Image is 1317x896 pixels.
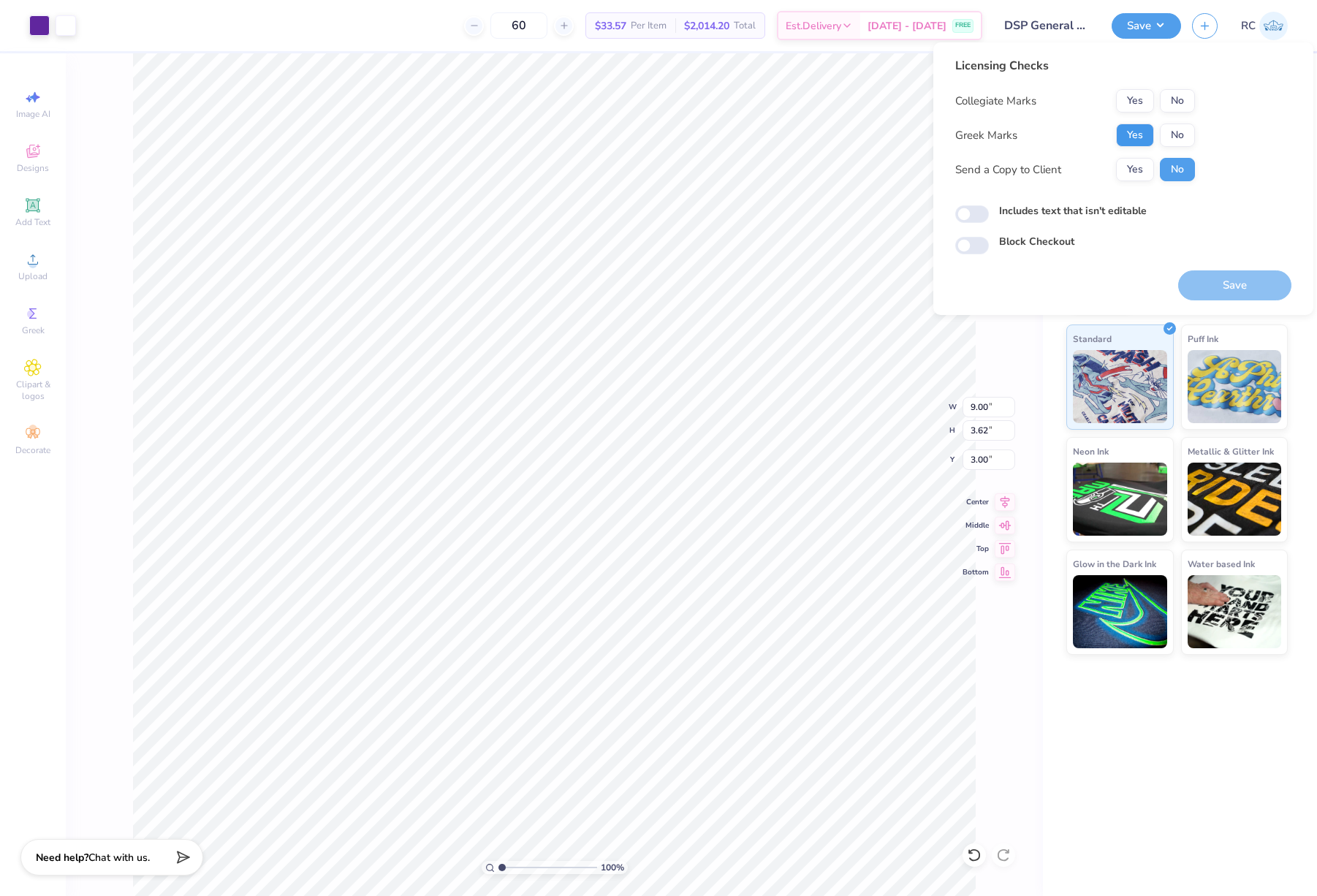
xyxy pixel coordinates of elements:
[786,18,841,34] span: Est. Delivery
[1188,463,1282,536] img: Metallic & Glitter Ink
[490,12,547,39] input: – –
[734,18,756,34] span: Total
[963,520,989,531] span: Middle
[1116,124,1154,147] button: Yes
[963,497,989,507] span: Center
[15,444,50,456] span: Decorate
[1188,575,1282,648] img: Water based Ink
[1188,556,1255,572] span: Water based Ink
[17,162,49,174] span: Designs
[7,379,58,402] span: Clipart & logos
[1241,12,1288,40] a: RC
[868,18,946,34] span: [DATE] - [DATE]
[595,18,626,34] span: $33.57
[631,18,667,34] span: Per Item
[1160,158,1195,181] button: No
[1259,12,1288,40] img: Rio Cabojoc
[1116,158,1154,181] button: Yes
[1188,331,1218,346] span: Puff Ink
[16,108,50,120] span: Image AI
[1188,444,1274,459] span: Metallic & Glitter Ink
[955,162,1061,178] div: Send a Copy to Client
[1073,556,1156,572] span: Glow in the Dark Ink
[999,234,1074,249] label: Block Checkout
[963,544,989,554] span: Top
[1073,350,1167,423] img: Standard
[993,11,1101,40] input: Untitled Design
[1241,18,1256,34] span: RC
[36,851,88,865] strong: Need help?
[1160,89,1195,113] button: No
[1073,463,1167,536] img: Neon Ink
[955,93,1036,110] div: Collegiate Marks
[963,567,989,577] span: Bottom
[955,127,1017,144] div: Greek Marks
[15,216,50,228] span: Add Text
[955,57,1195,75] div: Licensing Checks
[18,270,48,282] span: Upload
[1073,331,1112,346] span: Standard
[1073,444,1109,459] span: Neon Ink
[22,324,45,336] span: Greek
[601,861,624,874] span: 100 %
[684,18,729,34] span: $2,014.20
[88,851,150,865] span: Chat with us.
[999,203,1147,219] label: Includes text that isn't editable
[1073,575,1167,648] img: Glow in the Dark Ink
[1188,350,1282,423] img: Puff Ink
[1112,13,1181,39] button: Save
[1116,89,1154,113] button: Yes
[955,20,971,31] span: FREE
[1160,124,1195,147] button: No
